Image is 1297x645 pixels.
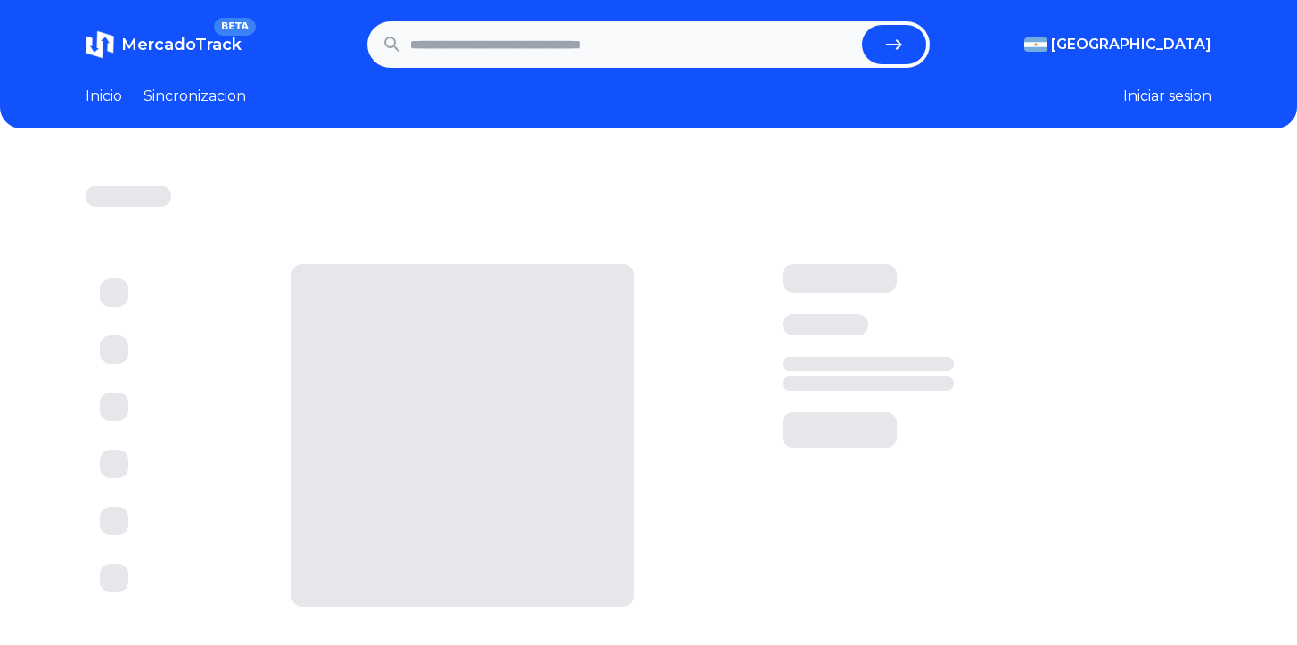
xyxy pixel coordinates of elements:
[1024,37,1047,52] img: Argentina
[86,30,242,59] a: MercadoTrackBETA
[1024,34,1211,55] button: [GEOGRAPHIC_DATA]
[86,30,114,59] img: MercadoTrack
[121,35,242,54] span: MercadoTrack
[214,18,256,36] span: BETA
[1123,86,1211,107] button: Iniciar sesion
[86,86,122,107] a: Inicio
[144,86,246,107] a: Sincronizacion
[1051,34,1211,55] span: [GEOGRAPHIC_DATA]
